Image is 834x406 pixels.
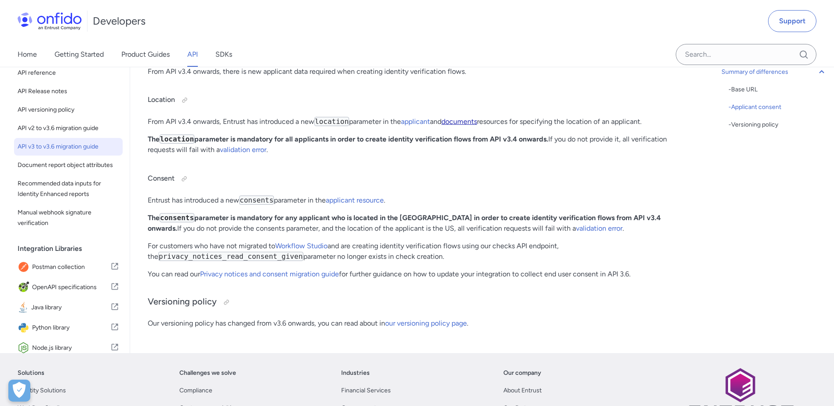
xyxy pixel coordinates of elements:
[148,295,685,309] h3: Versioning policy
[148,93,685,107] h4: Location
[8,380,30,402] button: Open Preferences
[441,117,477,126] a: documents
[728,84,827,95] div: - Base URL
[14,175,123,203] a: Recommended data inputs for Identity Enhanced reports
[220,145,266,154] a: validation error
[148,172,685,186] h4: Consent
[55,42,104,67] a: Getting Started
[385,319,467,327] a: our versioning policy page
[200,270,339,278] a: Privacy notices and consent migration guide
[18,385,66,396] a: Identity Solutions
[18,342,32,354] img: IconNode.js library
[18,68,119,78] span: API reference
[215,42,232,67] a: SDKs
[32,261,110,273] span: Postman collection
[728,120,827,130] a: -Versioning policy
[148,214,661,232] strong: The parameter is mandatory for any applicant who is located in the [GEOGRAPHIC_DATA] in order to ...
[148,241,685,262] p: For customers who have not migrated to and are creating identity verification flows using our che...
[14,83,123,100] a: API Release notes
[18,178,119,199] span: Recommended data inputs for Identity Enhanced reports
[179,385,212,396] a: Compliance
[314,117,349,126] code: location
[676,44,816,65] input: Onfido search input field
[14,156,123,174] a: Document report object attributes
[148,269,685,279] p: You can read our for further guidance on how to update your integration to collect end user conse...
[160,213,194,222] code: consents
[18,123,119,134] span: API v2 to v3.6 migration guide
[93,14,146,28] h1: Developers
[148,134,685,155] p: If you do not provide it, all verification requests will fail with a .
[14,278,123,297] a: IconOpenAPI specificationsOpenAPI specifications
[18,261,32,273] img: IconPostman collection
[148,213,685,234] p: If you do not provide the consents parameter, and the location of the applicant is the US, all ve...
[18,301,31,314] img: IconJava library
[728,102,827,112] a: -Applicant consent
[326,196,384,204] a: applicant resource
[14,120,123,137] a: API v2 to v3.6 migration guide
[148,135,548,143] strong: The parameter is mandatory for all applicants in order to create identity verification flows from...
[18,281,32,294] img: IconOpenAPI specifications
[239,196,274,205] code: consents
[18,322,32,334] img: IconPython library
[18,207,119,228] span: Manual webhook signature verification
[14,257,123,277] a: IconPostman collectionPostman collection
[158,252,303,261] code: privacy_notices_read_consent_given
[14,138,123,156] a: API v3 to v3.6 migration guide
[18,86,119,97] span: API Release notes
[14,298,123,317] a: IconJava libraryJava library
[728,84,827,95] a: -Base URL
[18,240,126,257] div: Integration Libraries
[18,141,119,152] span: API v3 to v3.6 migration guide
[503,385,542,396] a: About Entrust
[121,42,170,67] a: Product Guides
[32,322,110,334] span: Python library
[148,116,685,127] p: From API v3.4 onwards, Entrust has introduced a new parameter in the and resources for specifying...
[341,385,391,396] a: Financial Services
[14,204,123,232] a: Manual webhook signature verification
[18,160,119,170] span: Document report object attributes
[18,368,44,378] a: Solutions
[728,102,827,112] div: - Applicant consent
[18,42,37,67] a: Home
[576,224,623,232] a: validation error
[8,380,30,402] div: Cookie Preferences
[32,281,110,294] span: OpenAPI specifications
[179,368,236,378] a: Challenges we solve
[14,318,123,337] a: IconPython libraryPython library
[401,117,430,126] a: applicant
[32,342,110,354] span: Node.js library
[341,368,370,378] a: Industries
[18,105,119,115] span: API versioning policy
[148,318,685,329] p: Our versioning policy has changed from v3.6 onwards, you can read about in .
[503,368,541,378] a: Our company
[275,242,328,250] a: Workflow Studio
[187,42,198,67] a: API
[148,195,685,206] p: Entrust has introduced a new parameter in the .
[728,120,827,130] div: - Versioning policy
[148,66,685,77] p: From API v3.4 onwards, there is new applicant data required when creating identity verification f...
[14,101,123,119] a: API versioning policy
[160,134,194,144] code: location
[721,67,827,77] a: Summary of differences
[768,10,816,32] a: Support
[14,338,123,358] a: IconNode.js libraryNode.js library
[14,64,123,82] a: API reference
[18,12,82,30] img: Onfido Logo
[31,301,110,314] span: Java library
